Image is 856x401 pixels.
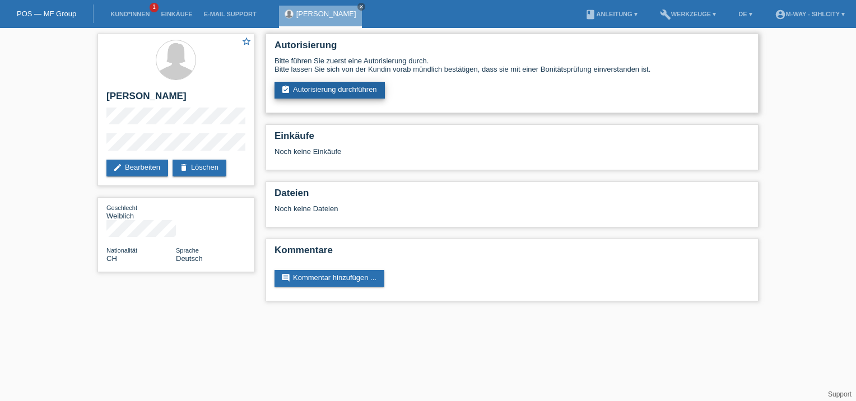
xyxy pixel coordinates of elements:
span: Schweiz [106,254,117,263]
div: Noch keine Einkäufe [275,147,750,164]
i: delete [179,163,188,172]
i: account_circle [775,9,786,20]
div: Bitte führen Sie zuerst eine Autorisierung durch. Bitte lassen Sie sich von der Kundin vorab münd... [275,57,750,73]
h2: Dateien [275,188,750,204]
span: Nationalität [106,247,137,254]
div: Noch keine Dateien [275,204,617,213]
i: comment [281,273,290,282]
a: commentKommentar hinzufügen ... [275,270,384,287]
a: buildWerkzeuge ▾ [654,11,722,17]
a: Kund*innen [105,11,155,17]
i: star_border [241,36,252,46]
i: book [585,9,596,20]
a: account_circlem-way - Sihlcity ▾ [769,11,850,17]
h2: Einkäufe [275,130,750,147]
i: edit [113,163,122,172]
h2: Kommentare [275,245,750,262]
span: Deutsch [176,254,203,263]
a: editBearbeiten [106,160,168,176]
a: close [357,3,365,11]
a: star_border [241,36,252,48]
a: E-Mail Support [198,11,262,17]
a: deleteLöschen [173,160,226,176]
span: Sprache [176,247,199,254]
span: Geschlecht [106,204,137,211]
span: 1 [150,3,159,12]
a: DE ▾ [733,11,757,17]
i: assignment_turned_in [281,85,290,94]
a: Einkäufe [155,11,198,17]
a: Support [828,390,852,398]
h2: Autorisierung [275,40,750,57]
h2: [PERSON_NAME] [106,91,245,108]
a: [PERSON_NAME] [296,10,356,18]
div: Weiblich [106,203,176,220]
i: build [660,9,671,20]
i: close [359,4,364,10]
a: assignment_turned_inAutorisierung durchführen [275,82,385,99]
a: POS — MF Group [17,10,76,18]
a: bookAnleitung ▾ [579,11,643,17]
